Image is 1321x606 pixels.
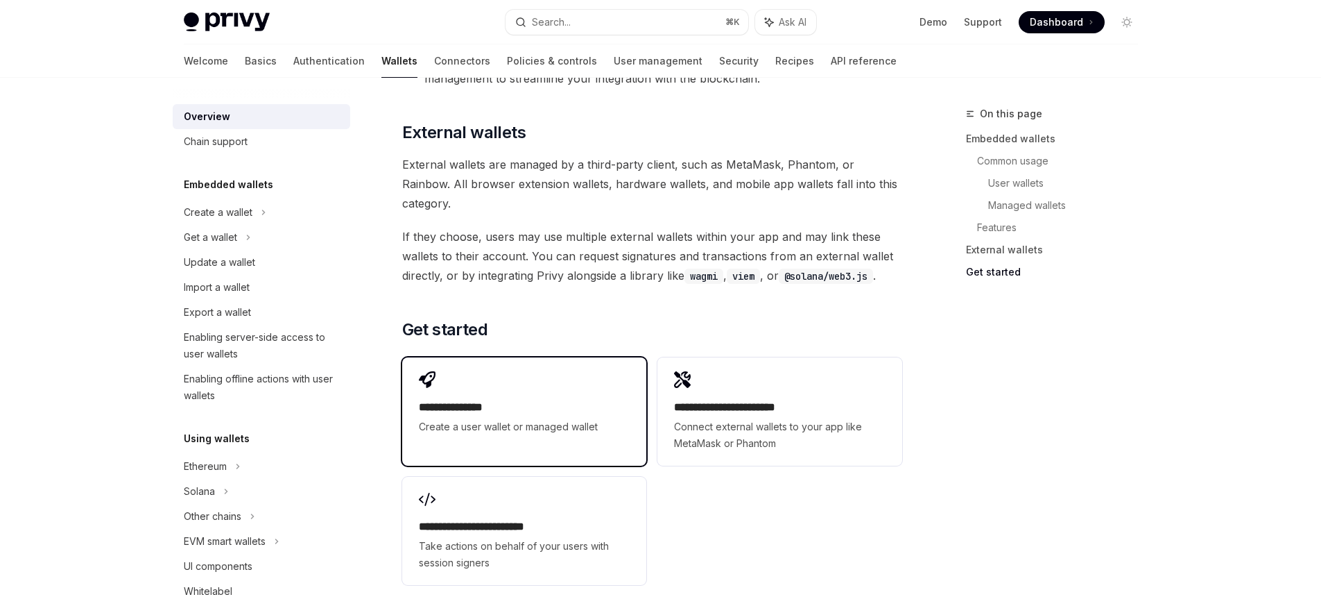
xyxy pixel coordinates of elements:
span: External wallets are managed by a third-party client, such as MetaMask, Phantom, or Rainbow. All ... [402,155,902,213]
div: Export a wallet [184,304,251,321]
a: Enabling server-side access to user wallets [173,325,350,367]
span: Dashboard [1030,15,1083,29]
a: Overview [173,104,350,129]
div: EVM smart wallets [184,533,266,550]
div: Whitelabel [184,583,232,600]
div: UI components [184,558,252,575]
a: Export a wallet [173,300,350,325]
span: Take actions on behalf of your users with session signers [419,538,630,571]
a: Import a wallet [173,275,350,300]
div: Ethereum [184,458,227,475]
a: Demo [919,15,947,29]
div: Other chains [184,508,241,525]
a: User management [614,44,702,78]
a: Chain support [173,129,350,154]
a: Basics [245,44,277,78]
a: Welcome [184,44,228,78]
div: Solana [184,483,215,500]
div: Enabling offline actions with user wallets [184,371,342,404]
a: Policies & controls [507,44,597,78]
a: Enabling offline actions with user wallets [173,367,350,408]
div: Enabling server-side access to user wallets [184,329,342,362]
a: Embedded wallets [966,128,1149,150]
a: UI components [173,554,350,579]
div: Search... [532,14,571,31]
div: Import a wallet [184,279,250,296]
h5: Embedded wallets [184,176,273,193]
a: Common usage [977,150,1149,172]
a: User wallets [988,172,1149,194]
span: If they choose, users may use multiple external wallets within your app and may link these wallet... [402,227,902,285]
a: Features [977,217,1149,239]
code: wagmi [684,269,723,284]
a: Whitelabel [173,579,350,604]
a: Authentication [293,44,365,78]
a: Update a wallet [173,250,350,275]
span: Connect external wallets to your app like MetaMask or Phantom [674,419,885,452]
span: Ask AI [779,15,806,29]
a: Support [964,15,1002,29]
div: Get a wallet [184,229,237,246]
img: light logo [184,12,270,32]
button: Ask AI [755,10,816,35]
span: External wallets [402,121,526,144]
a: Managed wallets [988,194,1149,217]
div: Update a wallet [184,254,255,271]
span: Get started [402,319,487,341]
span: Create a user wallet or managed wallet [419,419,630,435]
span: ⌘ K [725,17,740,28]
button: Toggle dark mode [1116,11,1138,33]
code: viem [727,269,760,284]
a: Recipes [775,44,814,78]
div: Chain support [184,133,248,150]
button: Search...⌘K [506,10,748,35]
div: Overview [184,108,230,125]
h5: Using wallets [184,430,250,447]
a: API reference [831,44,897,78]
a: External wallets [966,239,1149,261]
a: Security [719,44,759,78]
span: On this page [980,106,1042,122]
div: Create a wallet [184,204,252,221]
code: @solana/web3.js [779,269,873,284]
a: Wallets [381,44,417,78]
a: Dashboard [1019,11,1105,33]
a: Get started [966,261,1149,283]
a: Connectors [434,44,490,78]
